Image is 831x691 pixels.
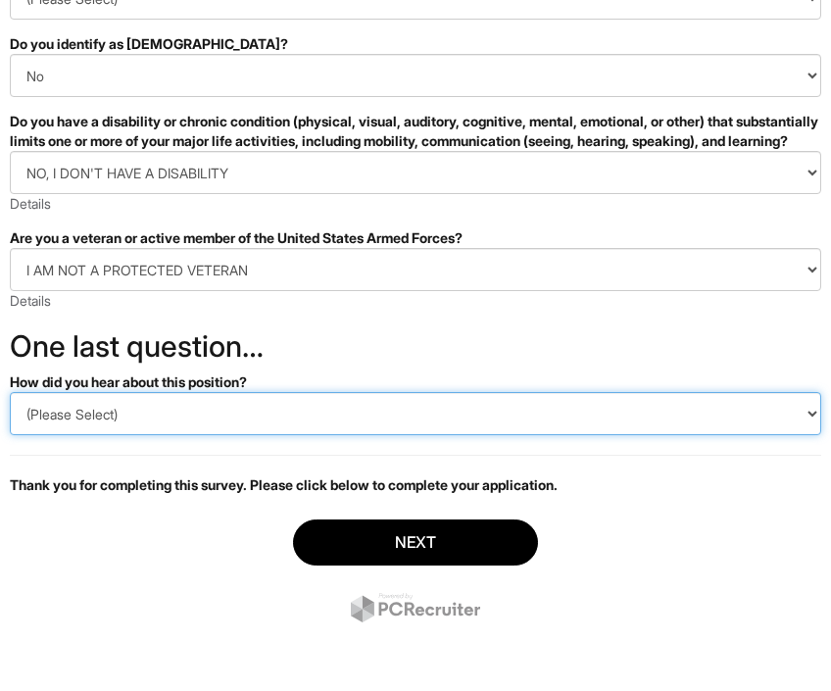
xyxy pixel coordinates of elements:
select: How did you hear about this position? [10,392,821,435]
a: Details [10,195,51,212]
div: Are you a veteran or active member of the United States Armed Forces? [10,228,821,248]
div: Do you have a disability or chronic condition (physical, visual, auditory, cognitive, mental, emo... [10,112,821,151]
h2: One last question… [10,330,821,363]
div: Do you identify as [DEMOGRAPHIC_DATA]? [10,34,821,54]
p: Thank you for completing this survey. Please click below to complete your application. [10,475,821,495]
a: Details [10,292,51,309]
select: Do you have a disability or chronic condition (physical, visual, auditory, cognitive, mental, emo... [10,151,821,194]
div: How did you hear about this position? [10,372,821,392]
select: Are you a veteran or active member of the United States Armed Forces? [10,248,821,291]
button: Next [293,519,538,566]
select: Do you identify as transgender? [10,54,821,97]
